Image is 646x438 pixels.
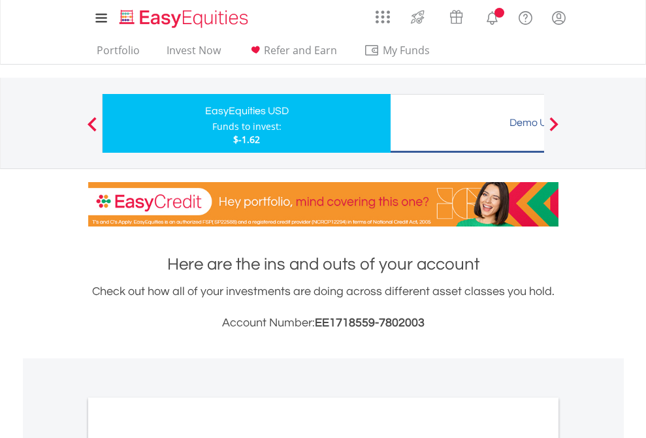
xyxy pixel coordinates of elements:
[476,3,509,29] a: Notifications
[541,123,567,136] button: Next
[110,102,383,120] div: EasyEquities USD
[407,7,428,27] img: thrive-v2.svg
[542,3,575,32] a: My Profile
[114,3,253,29] a: Home page
[91,44,145,64] a: Portfolio
[264,43,337,57] span: Refer and Earn
[509,3,542,29] a: FAQ's and Support
[88,283,558,332] div: Check out how all of your investments are doing across different asset classes you hold.
[161,44,226,64] a: Invest Now
[233,133,260,146] span: $-1.62
[445,7,467,27] img: vouchers-v2.svg
[212,120,282,133] div: Funds to invest:
[376,10,390,24] img: grid-menu-icon.svg
[242,44,342,64] a: Refer and Earn
[88,182,558,227] img: EasyCredit Promotion Banner
[367,3,398,24] a: AppsGrid
[79,123,105,136] button: Previous
[315,317,425,329] span: EE1718559-7802003
[88,314,558,332] h3: Account Number:
[117,8,253,29] img: EasyEquities_Logo.png
[364,42,449,59] span: My Funds
[437,3,476,27] a: Vouchers
[88,253,558,276] h1: Here are the ins and outs of your account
